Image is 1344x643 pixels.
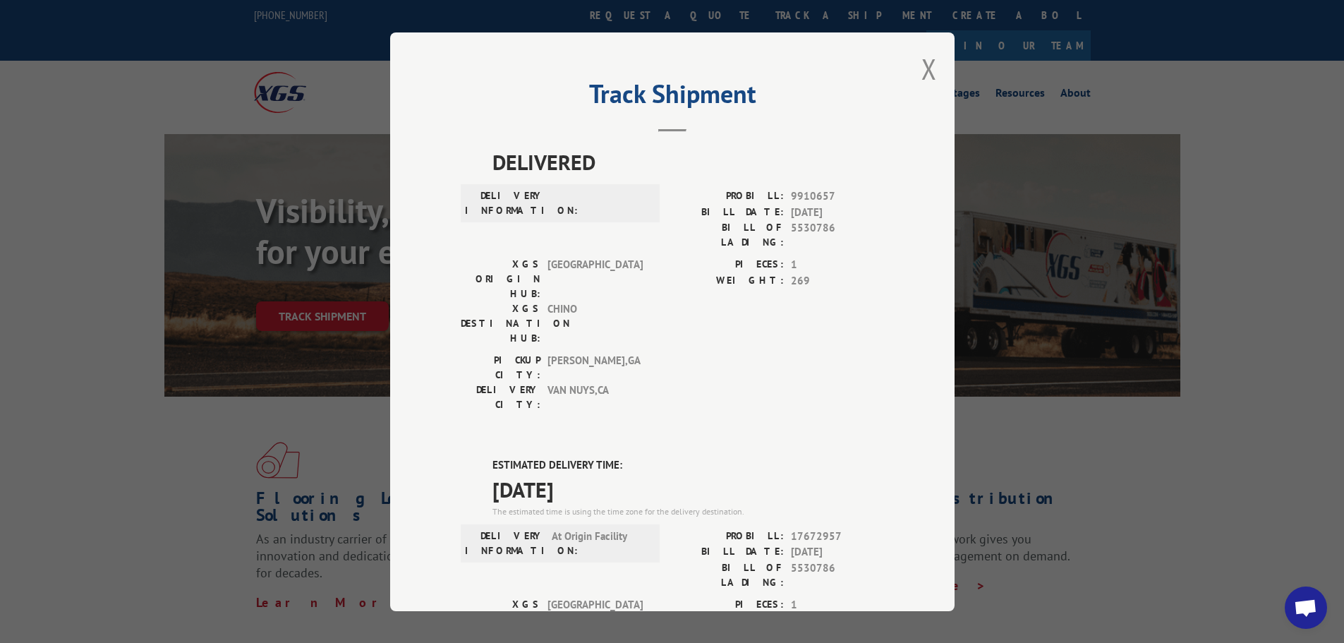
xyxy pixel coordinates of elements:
[492,457,884,474] label: ESTIMATED DELIVERY TIME:
[791,560,884,589] span: 5530786
[672,544,784,560] label: BILL DATE:
[547,257,643,301] span: [GEOGRAPHIC_DATA]
[791,596,884,613] span: 1
[461,596,540,641] label: XGS ORIGIN HUB:
[672,528,784,544] label: PROBILL:
[672,596,784,613] label: PIECES:
[672,188,784,205] label: PROBILL:
[672,220,784,250] label: BILL OF LADING:
[791,188,884,205] span: 9910657
[552,528,647,558] span: At Origin Facility
[791,272,884,289] span: 269
[465,528,545,558] label: DELIVERY INFORMATION:
[1285,587,1327,629] div: Open chat
[465,188,545,218] label: DELIVERY INFORMATION:
[461,84,884,111] h2: Track Shipment
[791,204,884,220] span: [DATE]
[461,383,540,412] label: DELIVERY CITY:
[791,528,884,544] span: 17672957
[672,257,784,273] label: PIECES:
[461,353,540,383] label: PICKUP CITY:
[492,146,884,178] span: DELIVERED
[921,50,937,88] button: Close modal
[461,257,540,301] label: XGS ORIGIN HUB:
[791,257,884,273] span: 1
[672,560,784,589] label: BILL OF LADING:
[547,301,643,346] span: CHINO
[492,473,884,505] span: [DATE]
[791,220,884,250] span: 5530786
[547,383,643,412] span: VAN NUYS , CA
[791,544,884,560] span: [DATE]
[547,353,643,383] span: [PERSON_NAME] , GA
[672,272,784,289] label: WEIGHT:
[547,596,643,641] span: [GEOGRAPHIC_DATA]
[461,301,540,346] label: XGS DESTINATION HUB:
[672,204,784,220] label: BILL DATE:
[492,505,884,517] div: The estimated time is using the time zone for the delivery destination.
